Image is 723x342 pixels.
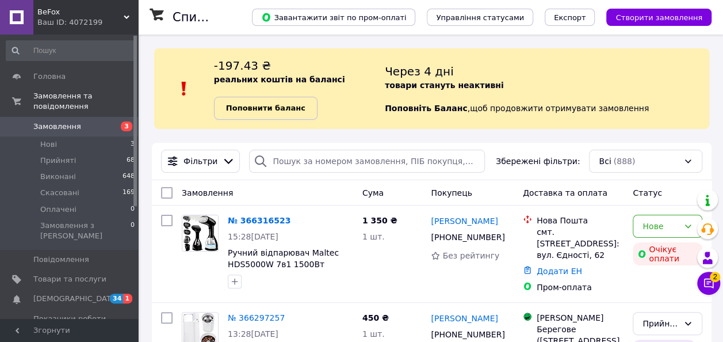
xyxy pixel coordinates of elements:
[261,12,406,22] span: Завантажити звіт по пром-оплаті
[523,188,607,197] span: Доставка та оплата
[385,104,468,113] b: Поповніть Баланс
[252,9,415,26] button: Завантажити звіт по пром-оплаті
[228,232,278,241] span: 15:28[DATE]
[362,216,397,225] span: 1 350 ₴
[6,40,136,61] input: Пошук
[40,155,76,166] span: Прийняті
[228,329,278,339] span: 13:28[DATE]
[249,150,484,173] input: Пошук за номером замовлення, ПІБ покупця, номером телефону, Email, номером накладної
[431,313,498,324] a: [PERSON_NAME]
[537,282,623,293] div: Пром-оплата
[642,220,679,233] div: Нове
[537,226,623,261] div: смт. [STREET_ADDRESS]: вул. Єдності, 62
[385,64,454,78] span: Через 4 дні
[554,13,586,22] span: Експорт
[362,313,389,322] span: 450 ₴
[431,188,472,197] span: Покупець
[633,242,702,265] div: Очікує оплати
[436,13,524,22] span: Управління статусами
[33,71,66,82] span: Головна
[175,80,193,97] img: :exclamation:
[442,251,499,260] span: Без рейтингу
[385,81,504,90] b: товари стануть неактивні
[131,204,135,215] span: 0
[633,188,662,197] span: Статус
[537,267,582,276] a: Додати ЕН
[214,97,317,120] a: Поповнити баланс
[537,312,623,324] div: [PERSON_NAME]
[182,188,233,197] span: Замовлення
[37,17,138,28] div: Ваш ID: 4072199
[599,155,611,167] span: Всі
[614,157,636,166] span: (888)
[123,294,132,303] span: 1
[214,75,345,84] b: реальних коштів на балансі
[110,294,123,303] span: 34
[123,188,135,198] span: 169
[37,7,124,17] span: BeFox
[121,121,132,131] span: 3
[40,221,131,241] span: Замовлення з [PERSON_NAME]
[40,139,57,150] span: Нові
[362,232,385,241] span: 1 шт.
[123,172,135,182] span: 648
[431,215,498,227] a: [PERSON_NAME]
[173,10,289,24] h1: Список замовлень
[182,215,219,252] a: Фото товару
[214,59,271,73] span: -197.43 ₴
[33,254,89,265] span: Повідомлення
[127,155,135,166] span: 68
[131,221,135,241] span: 0
[33,314,106,335] span: Показники роботи компанії
[496,155,580,167] span: Збережені фільтри:
[33,121,81,132] span: Замовлення
[182,215,218,251] img: Фото товару
[40,188,79,198] span: Скасовані
[427,9,533,26] button: Управління статусами
[710,272,720,282] span: 2
[362,329,385,339] span: 1 шт.
[595,12,711,21] a: Створити замовлення
[183,155,217,167] span: Фільтри
[362,188,384,197] span: Cума
[385,58,709,120] div: , щоб продовжити отримувати замовлення
[40,204,76,215] span: Оплачені
[429,229,504,245] div: [PHONE_NUMBER]
[615,13,702,22] span: Створити замовлення
[33,91,138,112] span: Замовлення та повідомлення
[228,248,339,280] a: Ручний відпарювач Maltec HDS5000W 7в1 1500Вт ([GEOGRAPHIC_DATA])
[40,172,76,182] span: Виконані
[33,274,106,284] span: Товари та послуги
[33,294,118,304] span: [DEMOGRAPHIC_DATA]
[131,139,135,150] span: 3
[226,104,305,112] b: Поповнити баланс
[545,9,595,26] button: Експорт
[228,216,290,225] a: № 366316523
[537,215,623,226] div: Нова Пошта
[697,272,720,295] button: Чат з покупцем2
[642,317,679,330] div: Прийнято
[606,9,711,26] button: Створити замовлення
[228,313,285,322] a: № 366297257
